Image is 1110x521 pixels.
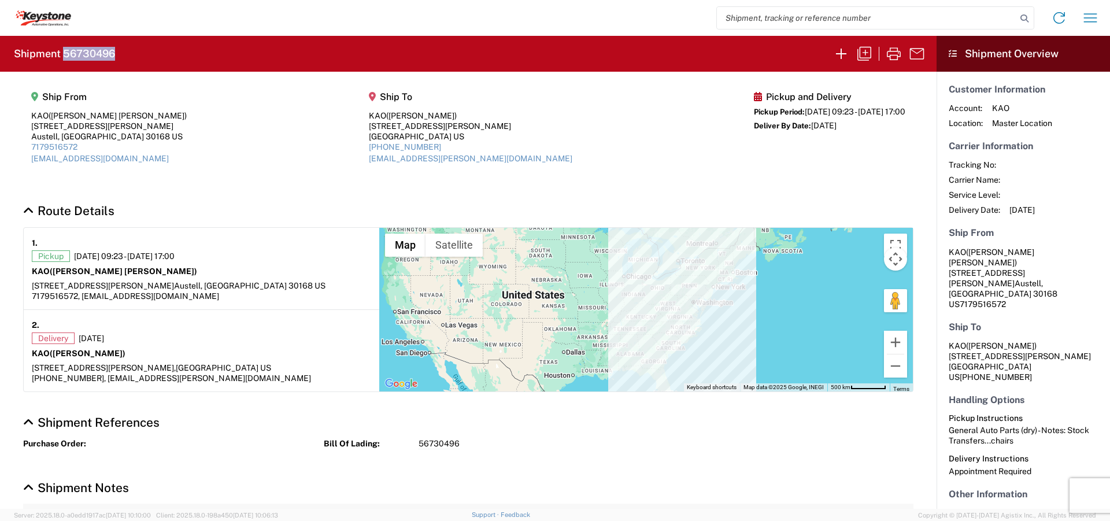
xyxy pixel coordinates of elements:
[884,234,907,257] button: Toggle fullscreen view
[23,415,160,430] a: Hide Details
[31,121,187,131] div: [STREET_ADDRESS][PERSON_NAME]
[949,322,1098,332] h5: Ship To
[233,512,278,519] span: [DATE] 10:06:13
[174,281,325,290] span: Austell, [GEOGRAPHIC_DATA] 30168 US
[32,291,371,301] div: 7179516572, [EMAIL_ADDRESS][DOMAIN_NAME]
[992,118,1052,128] span: Master Location
[106,512,151,519] span: [DATE] 10:10:00
[949,413,1098,423] h6: Pickup Instructions
[31,131,187,142] div: Austell, [GEOGRAPHIC_DATA] 30168 US
[369,110,572,121] div: KAO
[385,234,425,257] button: Show street map
[32,373,371,383] div: [PHONE_NUMBER], [EMAIL_ADDRESS][PERSON_NAME][DOMAIN_NAME]
[50,267,197,276] span: ([PERSON_NAME] [PERSON_NAME])
[369,154,572,163] a: [EMAIL_ADDRESS][PERSON_NAME][DOMAIN_NAME]
[687,383,737,391] button: Keyboard shortcuts
[156,512,278,519] span: Client: 2025.18.0-198a450
[49,111,187,120] span: ([PERSON_NAME] [PERSON_NAME])
[23,438,110,449] strong: Purchase Order:
[949,141,1098,152] h5: Carrier Information
[949,394,1098,405] h5: Handling Options
[32,267,197,276] strong: KAO
[884,247,907,271] button: Map camera controls
[79,333,104,343] span: [DATE]
[754,91,905,102] h5: Pickup and Delivery
[382,376,420,391] a: Open this area in Google Maps (opens a new window)
[176,363,271,372] span: [GEOGRAPHIC_DATA] US
[949,190,1000,200] span: Service Level:
[32,250,70,262] span: Pickup
[382,376,420,391] img: Google
[949,466,1098,476] div: Appointment Required
[893,386,909,392] a: Terms
[50,349,125,358] span: ([PERSON_NAME])
[949,160,1000,170] span: Tracking No:
[717,7,1016,29] input: Shipment, tracking or reference number
[1009,205,1035,215] span: [DATE]
[949,84,1098,95] h5: Customer Information
[369,121,572,131] div: [STREET_ADDRESS][PERSON_NAME]
[949,227,1098,238] h5: Ship From
[884,354,907,378] button: Zoom out
[949,247,1034,267] span: ([PERSON_NAME] [PERSON_NAME])
[31,110,187,121] div: KAO
[949,341,1091,361] span: KAO [STREET_ADDRESS][PERSON_NAME]
[960,372,1032,382] span: [PHONE_NUMBER]
[949,205,1000,215] span: Delivery Date:
[32,318,39,332] strong: 2.
[884,289,907,312] button: Drag Pegman onto the map to open Street View
[811,121,837,130] span: [DATE]
[1006,508,1105,518] span: 20
[32,236,38,250] strong: 1.
[949,341,1098,382] address: [GEOGRAPHIC_DATA] US
[827,383,890,391] button: Map Scale: 500 km per 58 pixels
[32,281,174,290] span: [STREET_ADDRESS][PERSON_NAME]
[949,268,1025,288] span: [STREET_ADDRESS][PERSON_NAME]
[754,121,811,130] span: Deliver By Date:
[992,103,1052,113] span: KAO
[419,438,460,449] span: 56730496
[32,363,176,372] span: [STREET_ADDRESS][PERSON_NAME],
[743,384,824,390] span: Map data ©2025 Google, INEGI
[32,349,125,358] strong: KAO
[949,247,966,257] span: KAO
[32,332,75,344] span: Delivery
[425,234,483,257] button: Show satellite imagery
[31,91,187,102] h5: Ship From
[949,489,1098,500] h5: Other Information
[949,175,1000,185] span: Carrier Name:
[74,251,175,261] span: [DATE] 09:23 - [DATE] 17:00
[831,384,850,390] span: 500 km
[14,512,151,519] span: Server: 2025.18.0-a0edd1917ac
[949,454,1098,464] h6: Delivery Instructions
[369,91,572,102] h5: Ship To
[31,142,77,152] a: 7179516572
[949,103,983,113] span: Account:
[369,131,572,142] div: [GEOGRAPHIC_DATA] US
[501,511,530,518] a: Feedback
[966,341,1037,350] span: ([PERSON_NAME])
[369,142,441,152] a: [PHONE_NUMBER]
[23,481,129,495] a: Hide Details
[324,438,410,449] strong: Bill Of Lading:
[23,204,114,218] a: Hide Details
[949,425,1098,446] div: General Auto Parts (dry) - Notes: Stock Transfers...chairs
[754,108,805,116] span: Pickup Period:
[884,331,907,354] button: Zoom in
[14,47,115,61] h2: Shipment 56730496
[949,118,983,128] span: Location:
[949,508,997,518] span: Packages:
[918,510,1096,520] span: Copyright © [DATE]-[DATE] Agistix Inc., All Rights Reserved
[472,511,501,518] a: Support
[31,154,169,163] a: [EMAIL_ADDRESS][DOMAIN_NAME]
[937,36,1110,72] header: Shipment Overview
[960,300,1006,309] span: 7179516572
[949,247,1098,309] address: Austell, [GEOGRAPHIC_DATA] 30168 US
[805,107,905,116] span: [DATE] 09:23 - [DATE] 17:00
[386,111,457,120] span: ([PERSON_NAME])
